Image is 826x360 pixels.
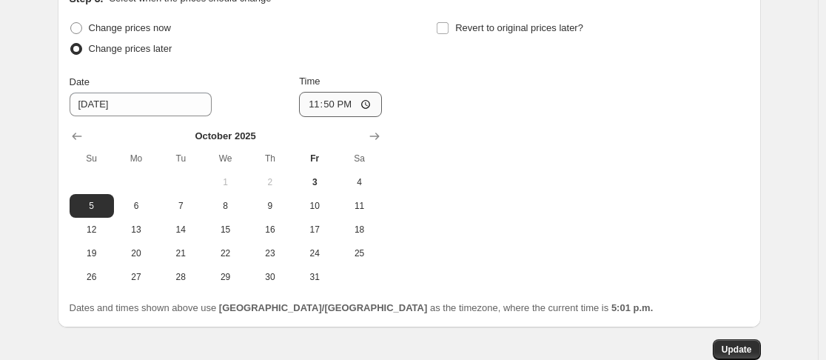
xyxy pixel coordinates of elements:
span: 10 [298,200,331,212]
button: Sunday October 12 2025 [70,218,114,241]
b: [GEOGRAPHIC_DATA]/[GEOGRAPHIC_DATA] [219,302,427,313]
input: 12:00 [299,92,382,117]
span: 20 [120,247,152,259]
button: Saturday October 4 2025 [337,170,381,194]
span: 3 [298,176,331,188]
button: Saturday October 25 2025 [337,241,381,265]
button: Thursday October 16 2025 [248,218,292,241]
button: Tuesday October 7 2025 [158,194,203,218]
b: 5:01 p.m. [611,302,653,313]
span: 19 [75,247,108,259]
span: 21 [164,247,197,259]
button: Tuesday October 28 2025 [158,265,203,289]
span: 8 [209,200,241,212]
button: Today Friday October 3 2025 [292,170,337,194]
span: Change prices later [89,43,172,54]
span: 14 [164,224,197,236]
span: 22 [209,247,241,259]
span: 16 [254,224,286,236]
button: Monday October 20 2025 [114,241,158,265]
span: 6 [120,200,152,212]
button: Wednesday October 1 2025 [203,170,247,194]
span: 7 [164,200,197,212]
span: 4 [343,176,375,188]
span: 17 [298,224,331,236]
span: Tu [164,153,197,164]
button: Monday October 27 2025 [114,265,158,289]
th: Friday [292,147,337,170]
button: Thursday October 9 2025 [248,194,292,218]
button: Saturday October 11 2025 [337,194,381,218]
button: Friday October 17 2025 [292,218,337,241]
th: Thursday [248,147,292,170]
th: Sunday [70,147,114,170]
th: Saturday [337,147,381,170]
span: 31 [298,271,331,283]
button: Monday October 13 2025 [114,218,158,241]
span: We [209,153,241,164]
button: Sunday October 5 2025 [70,194,114,218]
span: 23 [254,247,286,259]
th: Tuesday [158,147,203,170]
span: 28 [164,271,197,283]
span: Revert to original prices later? [455,22,583,33]
button: Thursday October 2 2025 [248,170,292,194]
th: Wednesday [203,147,247,170]
input: 10/3/2025 [70,93,212,116]
button: Thursday October 30 2025 [248,265,292,289]
button: Friday October 31 2025 [292,265,337,289]
span: 1 [209,176,241,188]
span: 27 [120,271,152,283]
button: Tuesday October 14 2025 [158,218,203,241]
span: Dates and times shown above use as the timezone, where the current time is [70,302,654,313]
button: Wednesday October 15 2025 [203,218,247,241]
button: Sunday October 19 2025 [70,241,114,265]
span: 2 [254,176,286,188]
span: 18 [343,224,375,236]
span: 24 [298,247,331,259]
span: 13 [120,224,152,236]
span: Su [75,153,108,164]
span: Fr [298,153,331,164]
th: Monday [114,147,158,170]
button: Wednesday October 22 2025 [203,241,247,265]
span: 15 [209,224,241,236]
button: Monday October 6 2025 [114,194,158,218]
span: 29 [209,271,241,283]
span: Sa [343,153,375,164]
button: Wednesday October 8 2025 [203,194,247,218]
span: Mo [120,153,152,164]
span: 12 [75,224,108,236]
span: 26 [75,271,108,283]
button: Sunday October 26 2025 [70,265,114,289]
button: Friday October 24 2025 [292,241,337,265]
span: Th [254,153,286,164]
span: Update [722,344,752,356]
button: Update [713,339,761,360]
span: Time [299,76,320,87]
button: Wednesday October 29 2025 [203,265,247,289]
span: 9 [254,200,286,212]
span: 25 [343,247,375,259]
span: Change prices now [89,22,171,33]
button: Friday October 10 2025 [292,194,337,218]
span: 30 [254,271,286,283]
button: Thursday October 23 2025 [248,241,292,265]
span: Date [70,76,90,87]
button: Saturday October 18 2025 [337,218,381,241]
button: Show previous month, September 2025 [67,126,87,147]
span: 5 [75,200,108,212]
button: Show next month, November 2025 [364,126,385,147]
span: 11 [343,200,375,212]
button: Tuesday October 21 2025 [158,241,203,265]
